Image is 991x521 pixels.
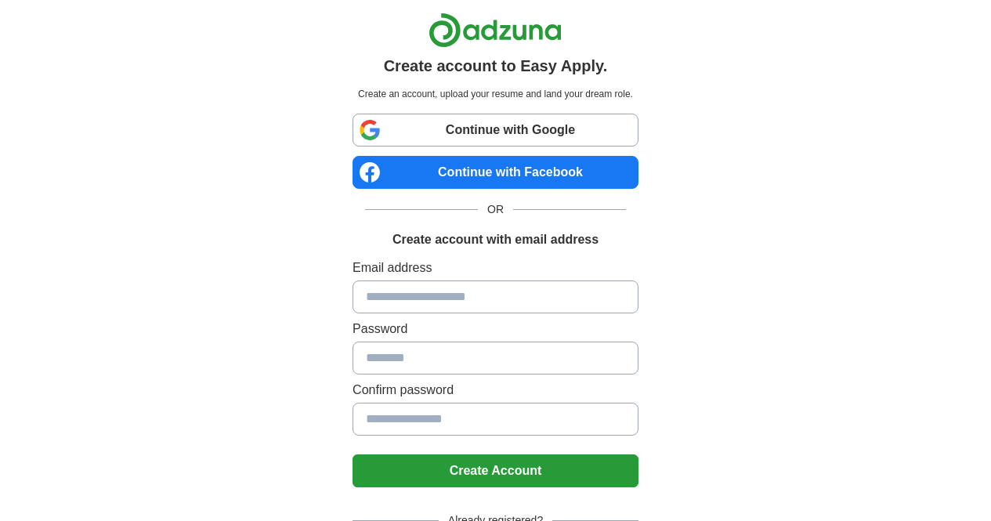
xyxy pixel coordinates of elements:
[353,259,638,277] label: Email address
[478,201,513,218] span: OR
[353,156,638,189] a: Continue with Facebook
[392,230,599,249] h1: Create account with email address
[353,381,638,400] label: Confirm password
[356,87,635,101] p: Create an account, upload your resume and land your dream role.
[353,320,638,338] label: Password
[353,114,638,147] a: Continue with Google
[353,454,638,487] button: Create Account
[429,13,562,48] img: Adzuna logo
[384,54,608,78] h1: Create account to Easy Apply.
